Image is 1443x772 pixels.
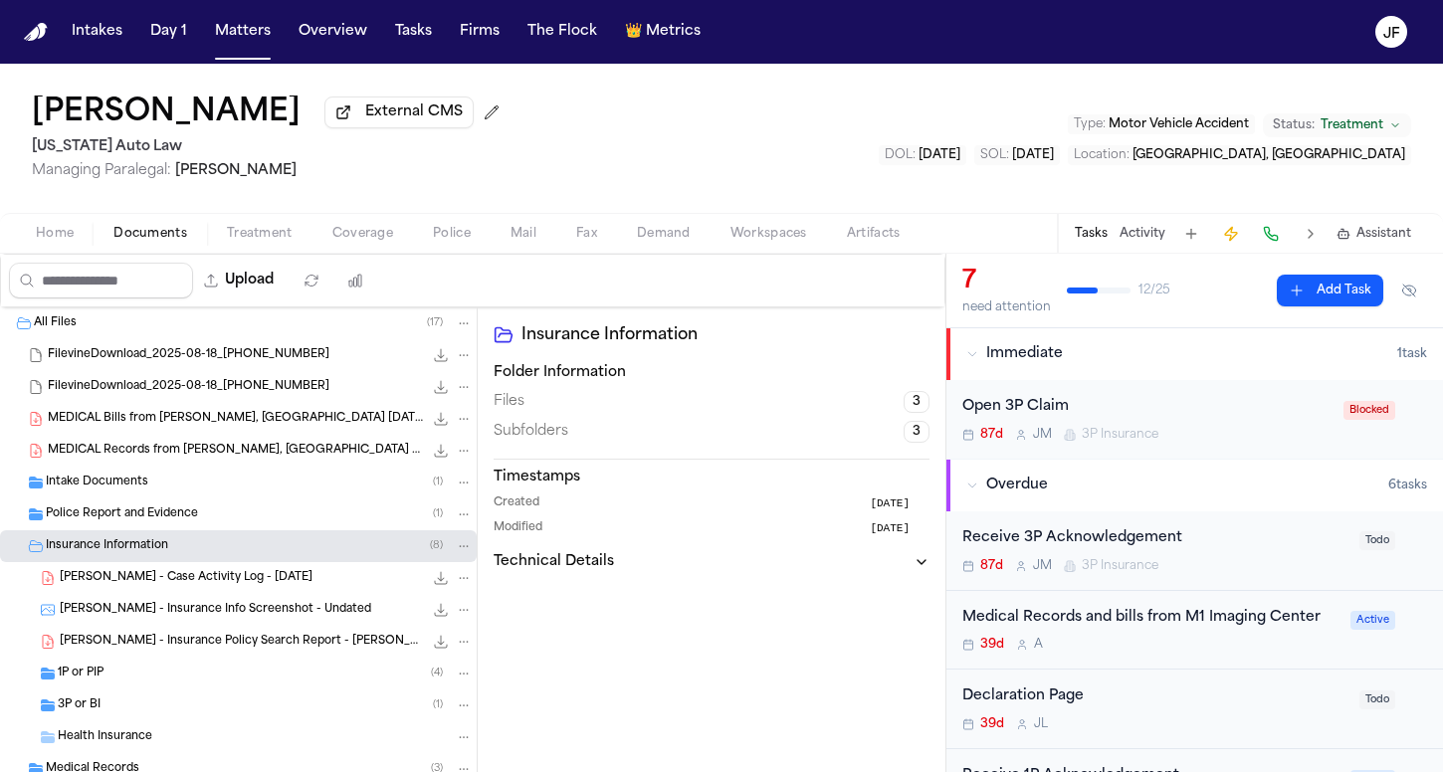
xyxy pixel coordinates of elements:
[1273,117,1315,133] span: Status:
[617,14,709,50] button: crownMetrics
[1034,637,1043,653] span: A
[946,670,1443,749] div: Open task: Declaration Page
[46,506,198,523] span: Police Report and Evidence
[1350,611,1395,630] span: Active
[1033,427,1052,443] span: J M
[1068,114,1255,134] button: Edit Type: Motor Vehicle Accident
[32,135,508,159] h2: [US_STATE] Auto Law
[980,637,1004,653] span: 39d
[1082,427,1158,443] span: 3P Insurance
[946,328,1443,380] button: Immediate1task
[1263,113,1411,137] button: Change status from Treatment
[576,226,597,242] span: Fax
[1321,117,1383,133] span: Treatment
[494,392,524,412] span: Files
[494,495,539,512] span: Created
[32,96,301,131] button: Edit matter name
[431,600,451,620] button: Download T. Norwood - Insurance Info Screenshot - Undated
[452,14,508,50] a: Firms
[1391,275,1427,306] button: Hide completed tasks (⌘⇧H)
[60,602,371,619] span: [PERSON_NAME] - Insurance Info Screenshot - Undated
[1257,220,1285,248] button: Make a Call
[387,14,440,50] a: Tasks
[1012,149,1054,161] span: [DATE]
[1277,275,1383,306] button: Add Task
[870,520,929,537] button: [DATE]
[433,699,443,710] span: ( 1 )
[1359,690,1395,709] span: Todo
[494,552,614,572] h3: Technical Details
[1133,149,1405,161] span: [GEOGRAPHIC_DATA], [GEOGRAPHIC_DATA]
[1217,220,1245,248] button: Create Immediate Task
[980,558,1003,574] span: 87d
[974,145,1060,165] button: Edit SOL: 2026-12-21
[870,495,929,512] button: [DATE]
[58,697,101,714] span: 3P or BI
[431,345,451,365] button: Download FilevineDownload_2025-08-18_21-02-15-639
[24,23,48,42] a: Home
[1356,226,1411,242] span: Assistant
[946,511,1443,591] div: Open task: Receive 3P Acknowledgement
[919,149,960,161] span: [DATE]
[142,14,195,50] a: Day 1
[48,443,423,460] span: MEDICAL Records from [PERSON_NAME], [GEOGRAPHIC_DATA] [DATE].pdf
[431,632,451,652] button: Download T. Norwood - Insurance Policy Search Report - Davonte Ramone Murray Gaines - 8.15.25
[885,149,916,161] span: DOL :
[1068,145,1411,165] button: Edit Location: Detroit, MI
[1034,716,1048,732] span: J L
[980,716,1004,732] span: 39d
[494,363,929,383] h3: Folder Information
[291,14,375,50] button: Overview
[511,226,536,242] span: Mail
[980,427,1003,443] span: 87d
[365,102,463,122] span: External CMS
[46,538,168,555] span: Insurance Information
[1138,283,1170,298] span: 12 / 25
[904,391,929,413] span: 3
[519,14,605,50] button: The Flock
[60,634,423,651] span: [PERSON_NAME] - Insurance Policy Search Report - [PERSON_NAME] [PERSON_NAME] - [DATE]
[962,299,1051,315] div: need attention
[431,377,451,397] button: Download FilevineDownload_2025-08-18_21-03-23-180
[1343,401,1395,420] span: Blocked
[494,422,568,442] span: Subfolders
[1074,149,1130,161] span: Location :
[1075,226,1108,242] button: Tasks
[870,520,910,537] span: [DATE]
[904,421,929,443] span: 3
[58,729,152,746] span: Health Insurance
[986,344,1063,364] span: Immediate
[1388,478,1427,493] span: 6 task s
[730,226,807,242] span: Workspaces
[494,520,542,537] span: Modified
[9,263,193,298] input: Search files
[637,226,691,242] span: Demand
[1120,226,1165,242] button: Activity
[46,475,148,491] span: Intake Documents
[494,552,929,572] button: Technical Details
[34,315,77,332] span: All Files
[431,441,451,461] button: Download MEDICAL Records from Todd Kleinstein, DC 08-11-25.pdf
[847,226,901,242] span: Artifacts
[48,411,423,428] span: MEDICAL Bills from [PERSON_NAME], [GEOGRAPHIC_DATA] [DATE].pdf
[1337,226,1411,242] button: Assistant
[962,266,1051,297] div: 7
[207,14,279,50] a: Matters
[870,495,910,512] span: [DATE]
[175,163,297,178] span: [PERSON_NAME]
[946,380,1443,459] div: Open task: Open 3P Claim
[1177,220,1205,248] button: Add Task
[64,14,130,50] button: Intakes
[980,149,1009,161] span: SOL :
[946,460,1443,511] button: Overdue6tasks
[430,540,443,551] span: ( 8 )
[227,226,293,242] span: Treatment
[193,263,286,298] button: Upload
[1397,346,1427,362] span: 1 task
[962,607,1339,630] div: Medical Records and bills from M1 Imaging Center
[1109,118,1249,130] span: Motor Vehicle Accident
